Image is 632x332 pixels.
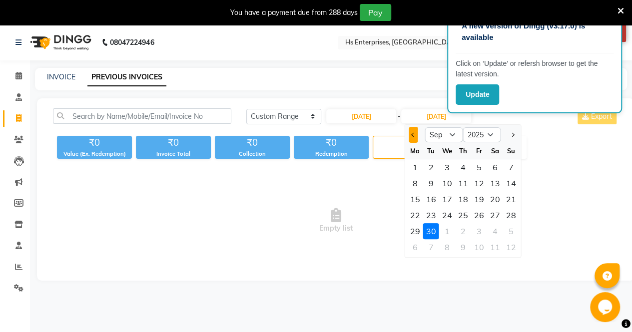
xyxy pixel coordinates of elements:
[471,191,487,207] div: Friday, September 19, 2025
[439,207,455,223] div: 24
[471,159,487,175] div: 5
[487,191,503,207] div: Saturday, September 20, 2025
[503,159,519,175] div: Sunday, September 7, 2025
[423,143,439,159] div: Tu
[136,150,211,158] div: Invoice Total
[487,207,503,223] div: Saturday, September 27, 2025
[439,239,455,255] div: 8
[373,150,447,159] div: Bills
[463,127,501,142] select: Select year
[407,191,423,207] div: Monday, September 15, 2025
[439,143,455,159] div: We
[455,191,471,207] div: 18
[407,159,423,175] div: 1
[439,223,455,239] div: Wednesday, October 1, 2025
[471,175,487,191] div: 12
[423,159,439,175] div: 2
[487,191,503,207] div: 20
[423,223,439,239] div: Tuesday, September 30, 2025
[487,223,503,239] div: 4
[455,207,471,223] div: 25
[503,239,519,255] div: Sunday, October 12, 2025
[455,191,471,207] div: Thursday, September 18, 2025
[423,239,439,255] div: Tuesday, October 7, 2025
[455,207,471,223] div: Thursday, September 25, 2025
[53,171,619,271] span: Empty list
[423,207,439,223] div: Tuesday, September 23, 2025
[439,159,455,175] div: 3
[503,143,519,159] div: Su
[503,175,519,191] div: Sunday, September 14, 2025
[487,159,503,175] div: Saturday, September 6, 2025
[503,191,519,207] div: 21
[487,223,503,239] div: Saturday, October 4, 2025
[503,223,519,239] div: Sunday, October 5, 2025
[360,4,391,21] button: Pay
[57,136,132,150] div: ₹0
[439,223,455,239] div: 1
[423,175,439,191] div: Tuesday, September 9, 2025
[503,207,519,223] div: 28
[407,191,423,207] div: 15
[439,175,455,191] div: 10
[503,191,519,207] div: Sunday, September 21, 2025
[423,207,439,223] div: 23
[407,239,423,255] div: 6
[136,136,211,150] div: ₹0
[407,175,423,191] div: 8
[397,111,400,122] span: -
[487,175,503,191] div: 13
[455,159,471,175] div: Thursday, September 4, 2025
[503,175,519,191] div: 14
[455,223,471,239] div: 2
[57,150,132,158] div: Value (Ex. Redemption)
[487,175,503,191] div: Saturday, September 13, 2025
[503,239,519,255] div: 12
[462,20,608,43] p: A new version of Dingg (v3.17.0) is available
[423,159,439,175] div: Tuesday, September 2, 2025
[439,175,455,191] div: Wednesday, September 10, 2025
[407,175,423,191] div: Monday, September 8, 2025
[503,223,519,239] div: 5
[471,175,487,191] div: Friday, September 12, 2025
[455,223,471,239] div: Thursday, October 2, 2025
[230,7,358,18] div: You have a payment due from 288 days
[471,207,487,223] div: 26
[294,150,369,158] div: Redemption
[456,58,614,79] p: Click on ‘Update’ or refersh browser to get the latest version.
[407,143,423,159] div: Mo
[215,150,290,158] div: Collection
[455,175,471,191] div: Thursday, September 11, 2025
[455,143,471,159] div: Th
[456,84,499,105] button: Update
[471,143,487,159] div: Fr
[471,239,487,255] div: Friday, October 10, 2025
[455,175,471,191] div: 11
[425,127,463,142] select: Select month
[25,28,94,56] img: logo
[407,159,423,175] div: Monday, September 1, 2025
[439,191,455,207] div: 17
[503,159,519,175] div: 7
[471,223,487,239] div: 3
[53,108,231,124] input: Search by Name/Mobile/Email/Invoice No
[439,191,455,207] div: Wednesday, September 17, 2025
[423,191,439,207] div: Tuesday, September 16, 2025
[215,136,290,150] div: ₹0
[110,28,154,56] b: 08047224946
[487,239,503,255] div: Saturday, October 11, 2025
[373,136,447,150] div: 0
[409,127,418,143] button: Previous month
[423,239,439,255] div: 7
[87,68,166,86] a: PREVIOUS INVOICES
[407,223,423,239] div: 29
[487,143,503,159] div: Sa
[423,175,439,191] div: 9
[487,159,503,175] div: 6
[439,239,455,255] div: Wednesday, October 8, 2025
[401,109,471,123] input: End Date
[439,207,455,223] div: Wednesday, September 24, 2025
[407,223,423,239] div: Monday, September 29, 2025
[455,239,471,255] div: Thursday, October 9, 2025
[407,239,423,255] div: Monday, October 6, 2025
